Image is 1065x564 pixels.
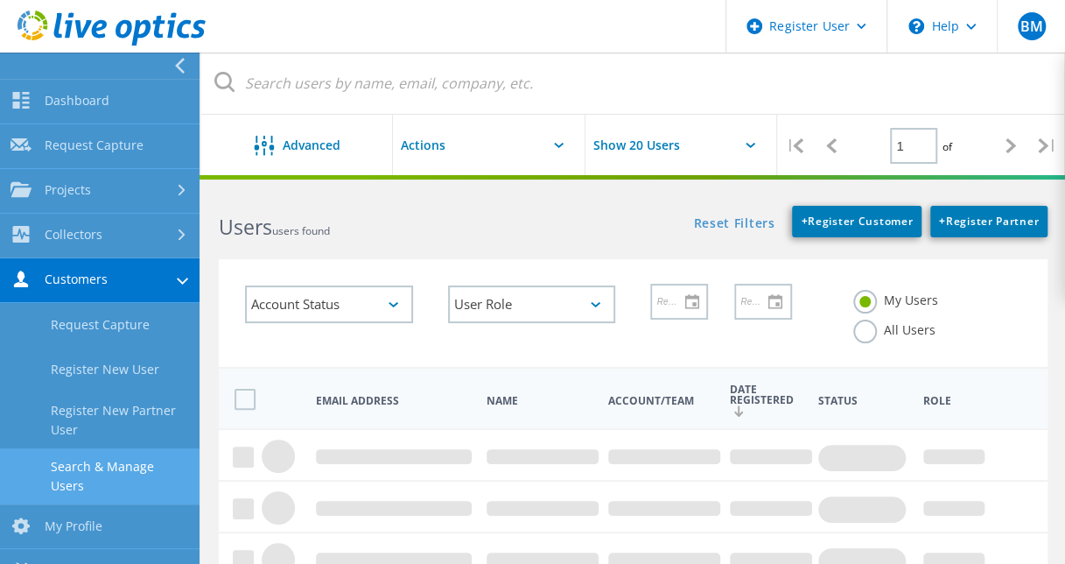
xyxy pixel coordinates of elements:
b: + [801,214,808,229]
a: +Register Partner [930,206,1047,237]
a: +Register Customer [792,206,921,237]
span: users found [272,223,330,238]
span: Email Address [316,396,472,406]
input: Register to [736,285,778,318]
span: Account/Team [608,396,715,406]
div: Account Status [245,286,413,323]
a: Reset Filters [693,217,774,232]
div: | [1029,115,1065,177]
svg: \n [908,18,924,34]
input: Register from [652,285,694,318]
b: + [939,214,946,229]
span: of [942,139,951,154]
span: Status [818,396,908,406]
a: Live Optics Dashboard [18,37,206,49]
span: BM [1019,19,1042,33]
span: Register Customer [801,214,913,229]
label: All Users [853,320,935,336]
label: My Users [853,290,938,307]
div: User Role [448,286,616,323]
span: Date Registered [730,384,803,417]
span: Advanced [283,139,340,152]
span: Name [487,396,593,406]
span: Register Partner [939,214,1039,229]
b: Users [219,213,272,241]
div: | [777,115,813,177]
span: Role [923,396,980,406]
